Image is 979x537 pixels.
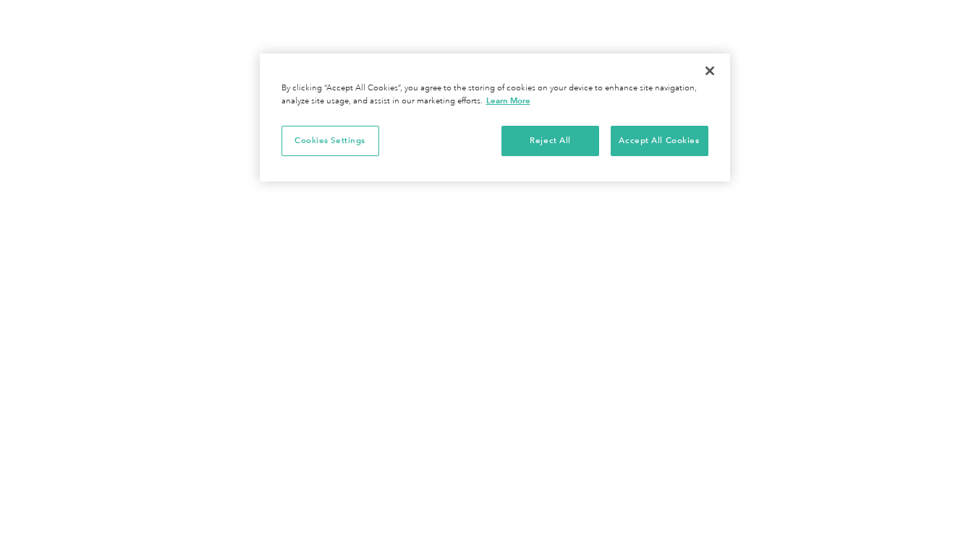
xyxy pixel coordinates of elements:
div: Privacy [260,53,730,181]
a: More information about your privacy, opens in a new tab [486,95,530,106]
button: Cookies Settings [281,126,379,156]
div: Cookie banner [260,53,730,181]
button: Reject All [501,126,599,156]
div: By clicking “Accept All Cookies”, you agree to the storing of cookies on your device to enhance s... [281,82,708,108]
button: Accept All Cookies [611,126,708,156]
button: Close [694,55,726,87]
